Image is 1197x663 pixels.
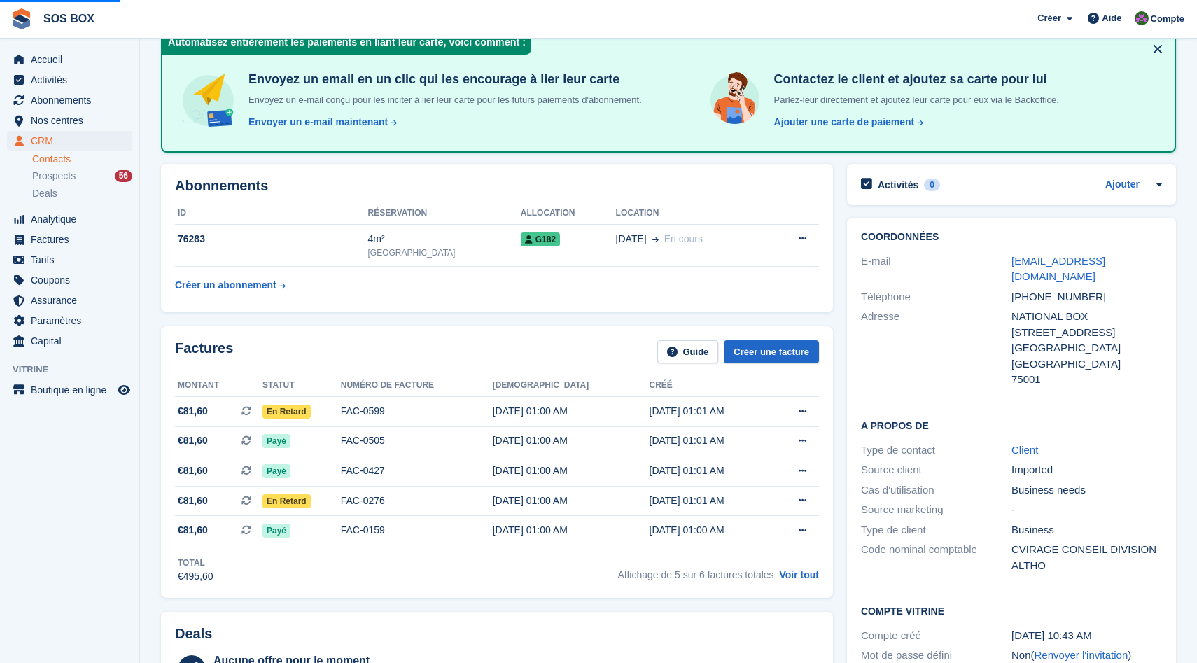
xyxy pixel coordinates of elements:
div: [GEOGRAPHIC_DATA] [1011,356,1162,372]
span: G182 [521,232,560,246]
th: Montant [175,375,262,397]
div: CVIRAGE CONSEIL DIVISION ALTHO [1011,542,1162,573]
div: 56 [115,170,132,182]
div: [DATE] 01:00 AM [493,463,650,478]
img: send-email-b5881ef4c8f827a638e46e229e590028c7e36e3a6c99d2365469aff88783de13.svg [179,71,237,130]
div: FAC-0599 [341,404,493,419]
p: Envoyez un e-mail conçu pour les inciter à lier leur carte pour les futurs paiements d'abonnement. [243,93,642,107]
a: menu [7,50,132,69]
span: Activités [31,70,115,90]
div: Code nominal comptable [861,542,1011,573]
span: Payé [262,434,290,448]
div: FAC-0159 [341,523,493,538]
div: Total [178,557,213,569]
span: Payé [262,524,290,538]
h2: Deals [175,626,212,642]
a: menu [7,331,132,351]
span: Tarifs [31,250,115,270]
div: Créer un abonnement [175,278,276,293]
h2: Factures [175,340,233,363]
div: [DATE] 01:01 AM [650,494,771,508]
div: Ajouter une carte de paiement [774,115,915,130]
a: menu [7,291,132,310]
div: [PHONE_NUMBER] [1011,289,1162,305]
a: Guide [657,340,719,363]
span: ( ) [1031,649,1132,661]
th: ID [175,202,368,225]
th: Réservation [368,202,521,225]
h2: Activités [878,179,918,191]
div: Business needs [1011,482,1162,498]
a: Deals [32,186,132,201]
a: menu [7,250,132,270]
div: Type de client [861,522,1011,538]
h4: Contactez le client et ajoutez sa carte pour lui [769,71,1059,88]
div: Adresse [861,309,1011,388]
div: Automatisez entièrement les paiements en liant leur carte, voici comment : [162,32,531,55]
div: Envoyer un e-mail maintenant [248,115,388,130]
span: Accueil [31,50,115,69]
span: Assurance [31,291,115,310]
a: Prospects 56 [32,169,132,183]
div: E-mail [861,253,1011,285]
span: Capital [31,331,115,351]
span: Affichage de 5 sur 6 factures totales [617,569,773,580]
img: get-in-touch-e3e95b6451f4e49772a6039d3abdde126589d6f45a760754adfa51be33bf0f70.svg [707,71,763,127]
div: [DATE] 10:43 AM [1011,628,1162,644]
span: Prospects [32,169,76,183]
h2: Coordonnées [861,232,1162,243]
h2: A propos de [861,418,1162,432]
th: Statut [262,375,341,397]
h2: Abonnements [175,178,819,194]
span: €81,60 [178,463,208,478]
div: €495,60 [178,569,213,584]
span: Aide [1102,11,1121,25]
span: Coupons [31,270,115,290]
a: Ajouter [1105,177,1140,193]
a: menu [7,209,132,229]
div: NATIONAL BOX [1011,309,1162,325]
span: En retard [262,405,311,419]
a: Boutique d'aperçu [115,382,132,398]
div: Imported [1011,462,1162,478]
a: menu [7,70,132,90]
div: FAC-0427 [341,463,493,478]
span: Boutique en ligne [31,380,115,400]
span: €81,60 [178,523,208,538]
div: Source marketing [861,502,1011,518]
span: Payé [262,464,290,478]
div: [DATE] 01:01 AM [650,463,771,478]
a: menu [7,111,132,130]
div: Source client [861,462,1011,478]
a: Client [1011,444,1038,456]
div: Téléphone [861,289,1011,305]
div: [DATE] 01:01 AM [650,433,771,448]
div: Cas d'utilisation [861,482,1011,498]
th: Location [616,202,768,225]
span: Abonnements [31,90,115,110]
span: €81,60 [178,494,208,508]
a: [EMAIL_ADDRESS][DOMAIN_NAME] [1011,255,1105,283]
div: Type de contact [861,442,1011,459]
span: Compte [1151,12,1184,26]
span: Deals [32,187,57,200]
div: Compte créé [861,628,1011,644]
a: SOS BOX [38,7,100,30]
span: Nos centres [31,111,115,130]
a: menu [7,90,132,110]
p: Parlez-leur directement et ajoutez leur carte pour eux via le Backoffice. [769,93,1059,107]
span: [DATE] [616,232,647,246]
div: [DATE] 01:00 AM [493,404,650,419]
h4: Envoyez un email en un clic qui les encourage à lier leur carte [243,71,642,88]
div: 4m² [368,232,521,246]
img: stora-icon-8386f47178a22dfd0bd8f6a31ec36ba5ce8667c1dd55bd0f319d3a0aa187defe.svg [11,8,32,29]
div: [DATE] 01:01 AM [650,404,771,419]
a: Voir tout [779,569,819,580]
a: Contacts [32,153,132,166]
th: Allocation [521,202,616,225]
th: Créé [650,375,771,397]
th: [DEMOGRAPHIC_DATA] [493,375,650,397]
a: menu [7,131,132,151]
div: [DATE] 01:00 AM [650,523,771,538]
a: menu [7,270,132,290]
